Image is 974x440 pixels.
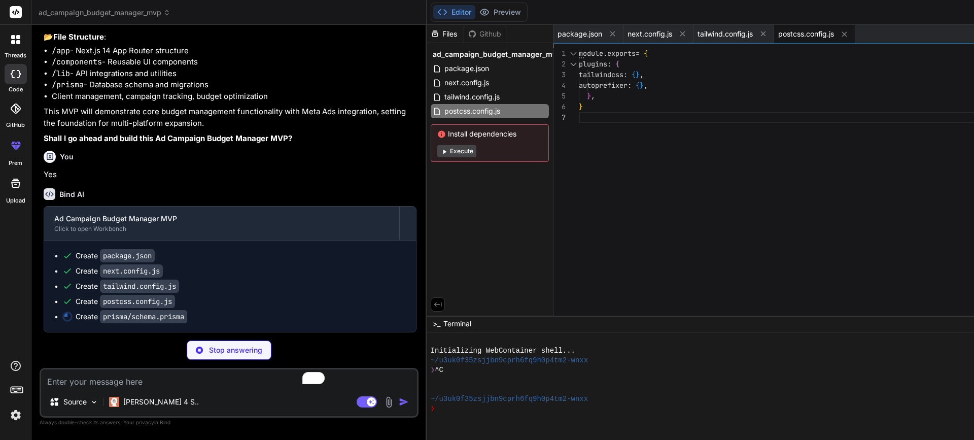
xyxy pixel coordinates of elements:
span: ad_campaign_budget_manager_mvp [433,49,561,59]
span: privacy [136,419,154,425]
div: 5 [553,91,566,101]
span: : [628,81,632,90]
span: plugins [579,59,607,69]
li: - Next.js 14 App Router structure [52,45,416,57]
code: postcss.config.js [100,295,175,308]
p: This MVP will demonstrate core budget management functionality with Meta Ads integration, setting... [44,106,416,129]
span: , [591,91,595,100]
div: Create [76,281,179,291]
div: Create [76,296,175,307]
span: { [632,70,636,79]
span: >_ [433,319,440,329]
label: GitHub [6,121,25,129]
code: /lib [52,69,70,79]
div: 4 [553,80,566,91]
strong: Shall I go ahead and build this Ad Campaign Budget Manager MVP? [44,133,292,143]
span: Install dependencies [437,129,542,139]
label: prem [9,159,22,167]
span: } [640,81,644,90]
p: Always double-check its answers. Your in Bind [40,418,419,427]
span: autoprefixer [579,81,628,90]
h6: You [60,152,74,162]
span: package.json [558,29,602,39]
span: ❯ [431,365,435,375]
img: settings [7,407,24,424]
button: Editor [433,5,475,19]
span: tailwind.config.js [698,29,753,39]
p: Yes [44,169,416,181]
code: next.config.js [100,264,163,278]
img: icon [399,397,409,407]
code: /app [52,46,70,56]
div: Files [427,29,464,39]
div: Ad Campaign Budget Manager MVP [54,214,389,224]
img: attachment [383,396,395,408]
span: next.config.js [443,77,490,89]
span: ❯ [431,404,435,414]
label: code [9,85,23,94]
div: Create [76,266,163,276]
span: } [587,91,591,100]
div: Click to open Workbench [54,225,389,233]
div: 7 [553,112,566,123]
span: tailwind.config.js [443,91,501,103]
div: Click to collapse the range. [567,59,580,70]
span: ad_campaign_budget_manager_mvp [39,8,170,18]
label: threads [5,51,26,60]
span: module [579,49,603,58]
span: : [607,59,611,69]
span: } [579,102,583,111]
p: Source [63,397,87,407]
div: 2 [553,59,566,70]
button: Preview [475,5,525,19]
textarea: To enrich screen reader interactions, please activate Accessibility in Grammarly extension settings [41,369,417,388]
button: Execute [437,145,476,157]
label: Upload [6,196,25,205]
span: : [623,70,628,79]
span: Terminal [443,319,471,329]
div: 1 [553,48,566,59]
code: package.json [100,249,155,262]
div: Create [76,312,187,322]
span: , [640,70,644,79]
span: ~/u3uk0f35zsjjbn9cprh6fq9h0p4tm2-wnxx [431,394,588,404]
h6: Bind AI [59,189,84,199]
span: { [615,59,619,69]
li: - Reusable UI components [52,56,416,68]
div: Github [464,29,506,39]
code: /components [52,57,102,67]
span: ^C [435,365,443,375]
div: Create [76,251,155,261]
span: tailwindcss [579,70,623,79]
code: /prisma [52,80,84,90]
div: 6 [553,101,566,112]
span: { [644,49,648,58]
li: - API integrations and utilities [52,68,416,80]
span: Initializing WebContainer shell... [431,346,575,356]
p: [PERSON_NAME] 4 S.. [123,397,199,407]
li: - Database schema and migrations [52,79,416,91]
div: Click to collapse the range. [567,48,580,59]
span: , [644,81,648,90]
p: Stop answering [209,345,262,355]
code: tailwind.config.js [100,280,179,293]
code: prisma/schema.prisma [100,310,187,323]
span: postcss.config.js [778,29,834,39]
span: package.json [443,62,490,75]
span: next.config.js [628,29,672,39]
li: Client management, campaign tracking, budget optimization [52,91,416,103]
span: postcss.config.js [443,105,501,117]
img: Pick Models [90,398,98,407]
div: 3 [553,70,566,80]
strong: File Structure [53,32,104,42]
span: = [636,49,640,58]
span: ~/u3uk0f35zsjjbn9cprh6fq9h0p4tm2-wnxx [431,356,588,365]
span: . [603,49,607,58]
button: Ad Campaign Budget Manager MVPClick to open Workbench [44,207,399,240]
span: } [636,70,640,79]
img: Claude 4 Sonnet [109,397,119,407]
span: { [636,81,640,90]
span: exports [607,49,636,58]
p: 📂 : [44,31,416,43]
